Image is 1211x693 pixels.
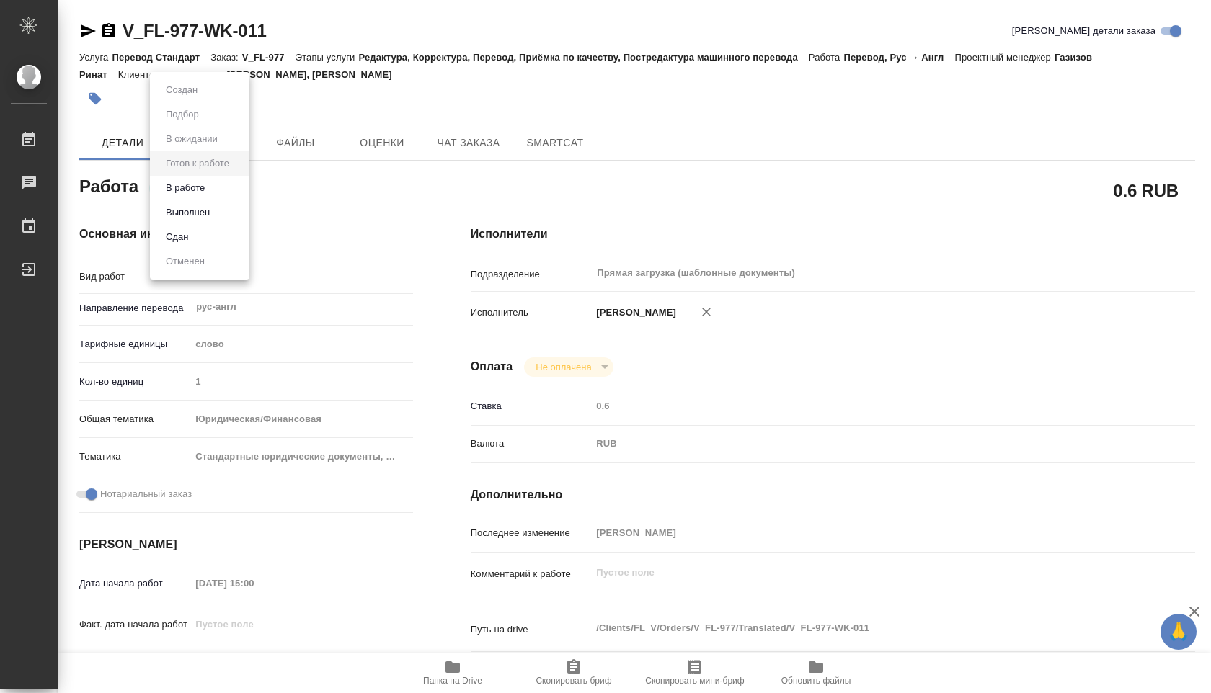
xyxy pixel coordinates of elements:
button: Готов к работе [161,156,234,171]
button: Выполнен [161,205,214,220]
button: В ожидании [161,131,222,147]
button: Отменен [161,254,209,269]
button: Сдан [161,229,192,245]
button: В работе [161,180,209,196]
button: Создан [161,82,202,98]
button: Подбор [161,107,203,122]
